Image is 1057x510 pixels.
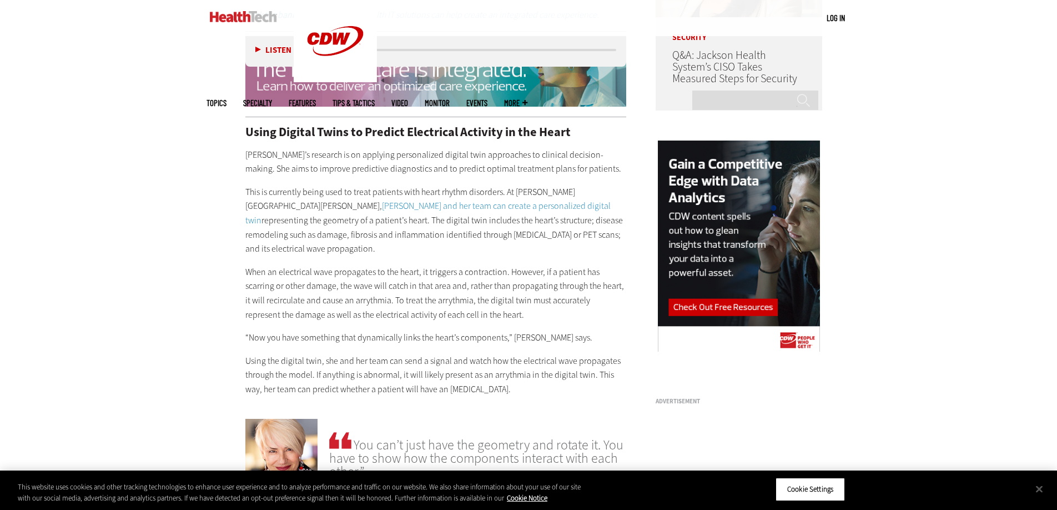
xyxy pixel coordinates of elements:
[504,99,527,107] span: More
[776,478,845,501] button: Cookie Settings
[507,493,547,503] a: More information about your privacy
[827,13,845,23] a: Log in
[333,99,375,107] a: Tips & Tactics
[656,398,822,404] h3: Advertisement
[425,99,450,107] a: MonITor
[245,126,626,138] h2: Using Digital Twins to Predict Electrical Activity in the Heart
[245,200,611,226] a: [PERSON_NAME] and her team can create a personalized digital twin
[243,99,272,107] span: Specialty
[1027,477,1051,501] button: Close
[245,331,626,345] p: “Now you have something that dynamically links the heart’s components,” [PERSON_NAME] says.
[245,265,626,322] p: When an electrical wave propagates to the heart, it triggers a contraction. However, if a patient...
[245,148,626,176] p: [PERSON_NAME]’s research is on applying personalized digital twin approaches to clinical decision...
[658,141,820,353] img: data analytics right rail
[827,12,845,24] div: User menu
[391,99,408,107] a: Video
[466,99,487,107] a: Events
[289,99,316,107] a: Features
[207,99,226,107] span: Topics
[245,185,626,256] p: This is currently being used to treat patients with heart rhythm disorders. At [PERSON_NAME][GEOG...
[18,482,581,503] div: This website uses cookies and other tracking technologies to enhance user experience and to analy...
[294,73,377,85] a: CDW
[245,419,318,491] img: Natalia Trayanova
[210,11,277,22] img: Home
[245,354,626,397] p: Using the digital twin, she and her team can send a signal and watch how the electrical wave prop...
[329,430,626,478] span: You can’t just have the geometry and rotate it. You have to show how the components interact with...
